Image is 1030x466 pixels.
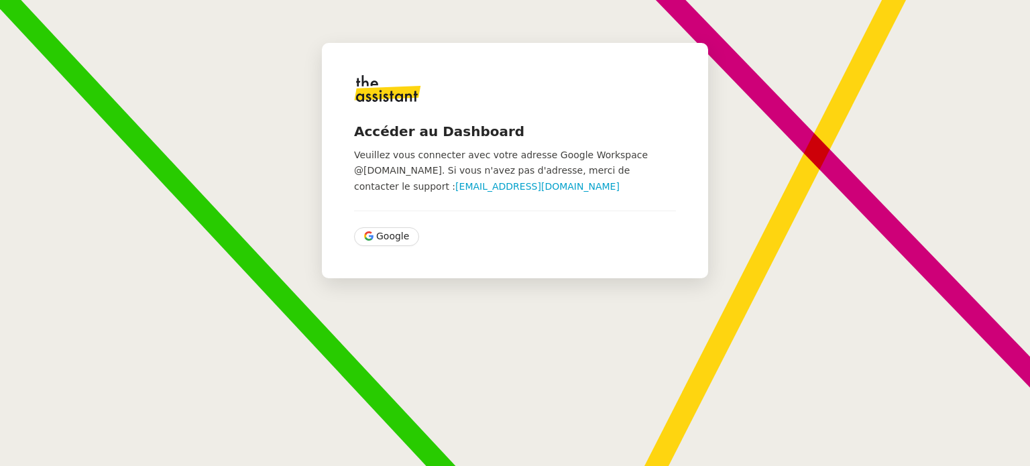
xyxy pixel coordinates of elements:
h4: Accéder au Dashboard [354,122,676,141]
img: logo [354,75,421,102]
button: Google [354,227,419,246]
a: [EMAIL_ADDRESS][DOMAIN_NAME] [455,181,620,192]
span: Google [376,229,409,244]
span: Veuillez vous connecter avec votre adresse Google Workspace @[DOMAIN_NAME]. Si vous n'avez pas d'... [354,150,648,192]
